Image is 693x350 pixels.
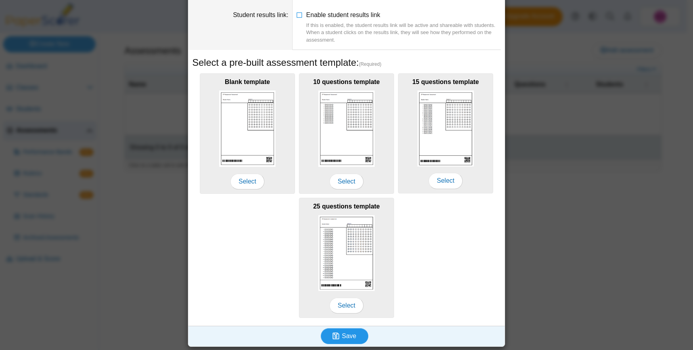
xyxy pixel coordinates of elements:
[313,203,380,210] b: 25 questions template
[321,328,368,344] button: Save
[318,90,375,167] img: scan_sheet_10_questions.png
[219,90,276,167] img: scan_sheet_blank.png
[230,174,264,189] span: Select
[329,298,364,314] span: Select
[342,333,356,339] span: Save
[329,174,364,189] span: Select
[359,61,381,68] span: (Required)
[233,11,289,18] label: Student results link
[192,56,501,69] h5: Select a pre-built assessment template:
[313,78,380,85] b: 10 questions template
[412,78,479,85] b: 15 questions template
[306,22,501,44] div: If this is enabled, the student results link will be active and shareable with students. When a s...
[225,78,270,85] b: Blank template
[318,215,375,291] img: scan_sheet_25_questions.png
[429,173,463,189] span: Select
[306,11,501,44] span: Enable student results link
[417,90,474,166] img: scan_sheet_15_questions.png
